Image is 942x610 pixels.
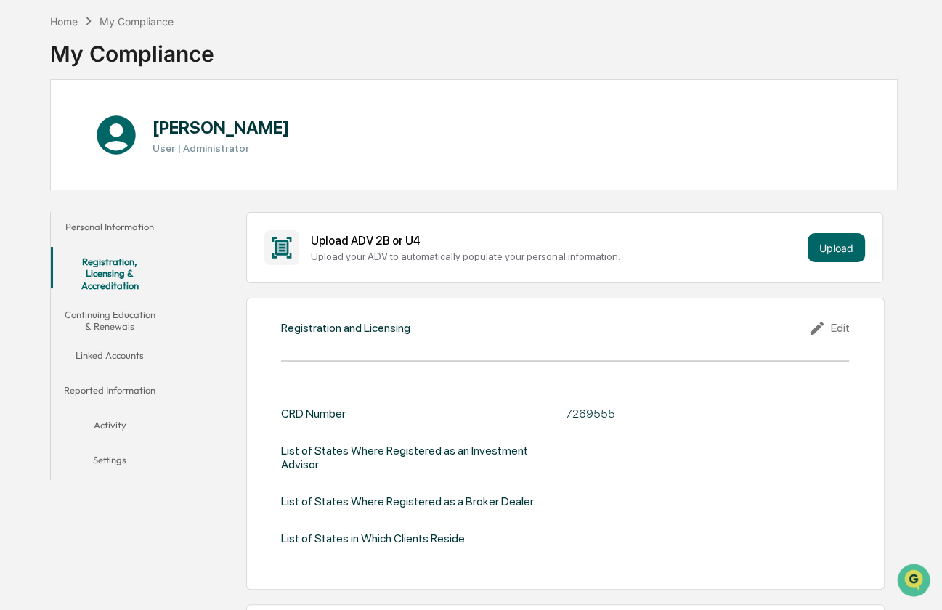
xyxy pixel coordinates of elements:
[808,233,865,262] button: Upload
[896,562,935,601] iframe: Open customer support
[51,375,168,410] button: Reported Information
[120,183,180,198] span: Attestations
[50,15,78,28] div: Home
[51,341,168,375] button: Linked Accounts
[311,251,803,262] div: Upload your ADV to automatically populate your personal information.
[15,184,26,196] div: 🖐️
[311,234,803,248] div: Upload ADV 2B or U4
[9,177,100,203] a: 🖐️Preclearance
[51,212,168,480] div: secondary tabs example
[100,177,186,203] a: 🗄️Attestations
[49,111,238,126] div: Start new chat
[15,30,264,54] p: How can we help?
[9,205,97,231] a: 🔎Data Lookup
[15,212,26,224] div: 🔎
[15,111,41,137] img: 1746055101610-c473b297-6a78-478c-a979-82029cc54cd1
[50,29,214,67] div: My Compliance
[281,532,465,545] div: List of States in Which Clients Reside
[51,410,168,445] button: Activity
[105,184,117,196] div: 🗄️
[102,245,176,257] a: Powered byPylon
[281,444,537,471] div: List of States Where Registered as an Investment Advisor
[29,183,94,198] span: Preclearance
[808,320,849,337] div: Edit
[100,15,174,28] div: My Compliance
[281,321,410,335] div: Registration and Licensing
[247,115,264,133] button: Start new chat
[281,407,346,420] div: CRD Number
[153,117,290,138] h1: [PERSON_NAME]
[281,495,534,508] div: List of States Where Registered as a Broker Dealer
[145,246,176,257] span: Pylon
[51,445,168,480] button: Settings
[153,142,290,154] h3: User | Administrator
[51,300,168,341] button: Continuing Education & Renewals
[49,126,184,137] div: We're available if you need us!
[565,407,849,420] div: 7269555
[51,247,168,300] button: Registration, Licensing & Accreditation
[51,212,168,247] button: Personal Information
[38,66,240,81] input: Clear
[29,211,92,225] span: Data Lookup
